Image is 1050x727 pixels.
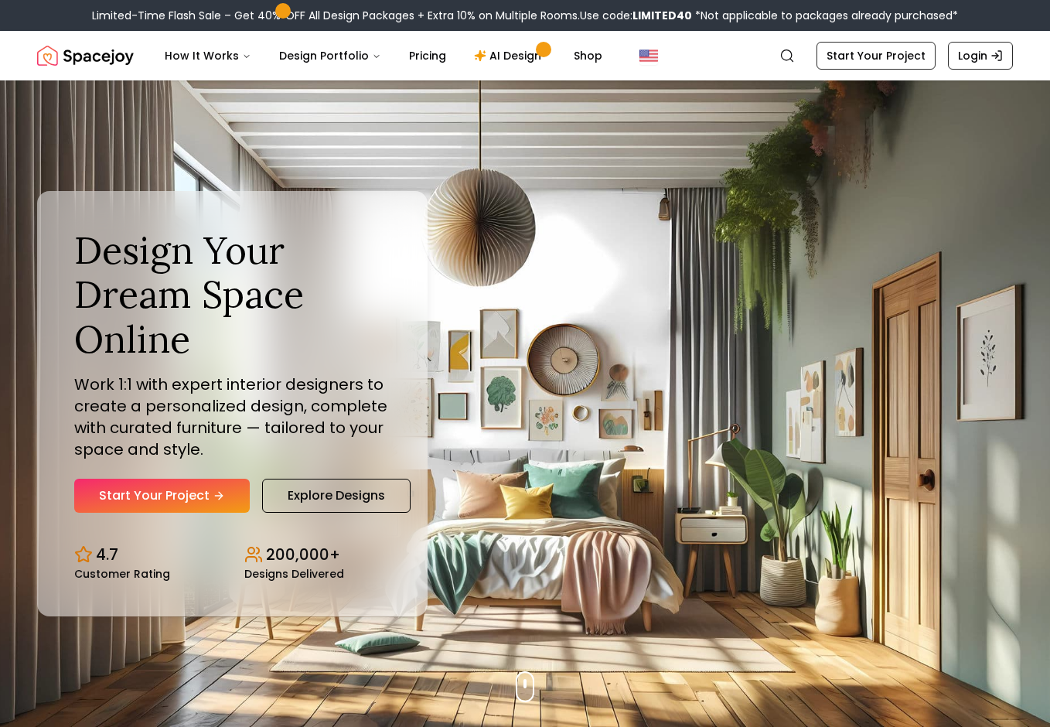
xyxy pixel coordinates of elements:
a: AI Design [462,40,558,71]
img: Spacejoy Logo [37,40,134,71]
button: Design Portfolio [267,40,394,71]
p: 4.7 [96,544,118,565]
small: Customer Rating [74,568,170,579]
a: Login [948,42,1013,70]
a: Spacejoy [37,40,134,71]
div: Design stats [74,531,390,579]
nav: Main [152,40,615,71]
a: Start Your Project [816,42,936,70]
img: United States [639,46,658,65]
a: Shop [561,40,615,71]
b: LIMITED40 [632,8,692,23]
a: Start Your Project [74,479,250,513]
nav: Global [37,31,1013,80]
div: Limited-Time Flash Sale – Get 40% OFF All Design Packages + Extra 10% on Multiple Rooms. [92,8,958,23]
p: 200,000+ [266,544,340,565]
a: Explore Designs [262,479,411,513]
span: Use code: [580,8,692,23]
p: Work 1:1 with expert interior designers to create a personalized design, complete with curated fu... [74,374,390,460]
small: Designs Delivered [244,568,344,579]
button: How It Works [152,40,264,71]
span: *Not applicable to packages already purchased* [692,8,958,23]
h1: Design Your Dream Space Online [74,228,390,362]
a: Pricing [397,40,459,71]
